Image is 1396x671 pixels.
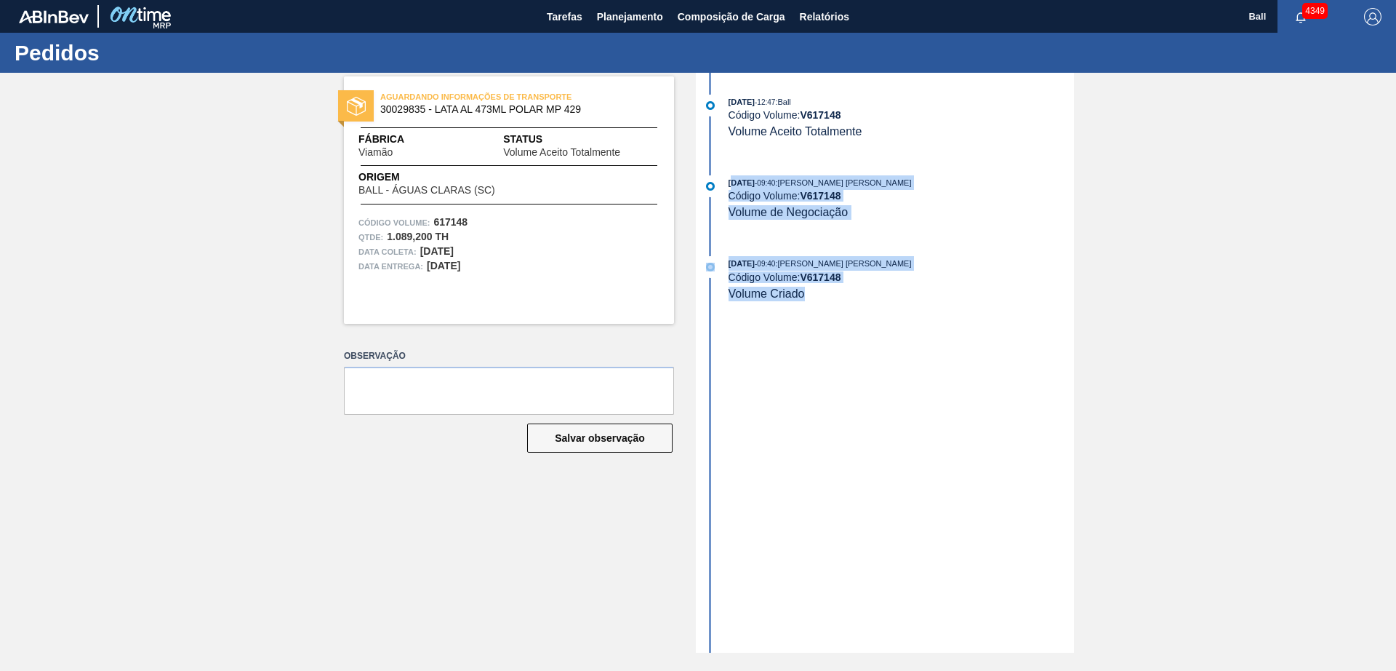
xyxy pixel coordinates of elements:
[678,8,785,25] span: Composição de Carga
[775,178,911,187] span: : [PERSON_NAME] [PERSON_NAME]
[729,271,1074,283] div: Código Volume:
[420,245,454,257] strong: [DATE]
[1364,8,1381,25] img: Logout
[706,101,715,110] img: atual
[358,132,438,147] span: Fábrica
[358,215,430,230] span: Código Volume:
[775,98,790,106] span: : Ball
[547,8,582,25] span: Tarefas
[729,190,1074,202] div: Código Volume:
[503,132,659,147] span: Status
[729,125,862,138] span: Volume Aceito Totalmente
[729,259,755,268] span: [DATE]
[775,259,911,268] span: : [PERSON_NAME] [PERSON_NAME]
[729,109,1074,121] div: Código Volume:
[597,8,663,25] span: Planejamento
[380,104,644,115] span: 30029835 - LATA AL 473ML POLAR MP 429
[358,245,417,259] span: Data coleta:
[358,230,383,245] span: Qtde :
[15,44,273,61] h1: Pedidos
[729,287,805,300] span: Volume Criado
[800,8,849,25] span: Relatórios
[387,231,449,242] strong: 1.089,200 TH
[729,206,849,218] span: Volume de Negociação
[800,109,841,121] strong: V 617148
[503,147,620,158] span: Volume Aceito Totalmente
[427,260,460,271] strong: [DATE]
[706,182,715,191] img: atual
[358,147,393,158] span: Viamão
[755,260,775,268] span: - 09:40
[527,424,673,453] button: Salvar observação
[755,179,775,187] span: - 09:40
[358,185,495,196] span: BALL - ÁGUAS CLARAS (SC)
[729,178,755,187] span: [DATE]
[358,259,423,274] span: Data entrega:
[729,98,755,106] span: [DATE]
[1277,7,1324,27] button: Notificações
[1302,3,1328,19] span: 4349
[347,97,366,116] img: status
[358,170,537,185] span: Origem
[800,271,841,283] strong: V 617148
[380,90,584,104] span: AGUARDANDO INFORMAÇÕES DE TRANSPORTE
[433,216,468,228] strong: 617148
[19,10,89,23] img: TNhmsLtSVTkK8tSr43FrP2fwEKptu5GPRR3wAAAABJRU5ErkJggg==
[706,263,715,271] img: atual
[800,190,841,202] strong: V 617148
[344,346,674,367] label: Observação
[755,98,775,106] span: - 12:47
